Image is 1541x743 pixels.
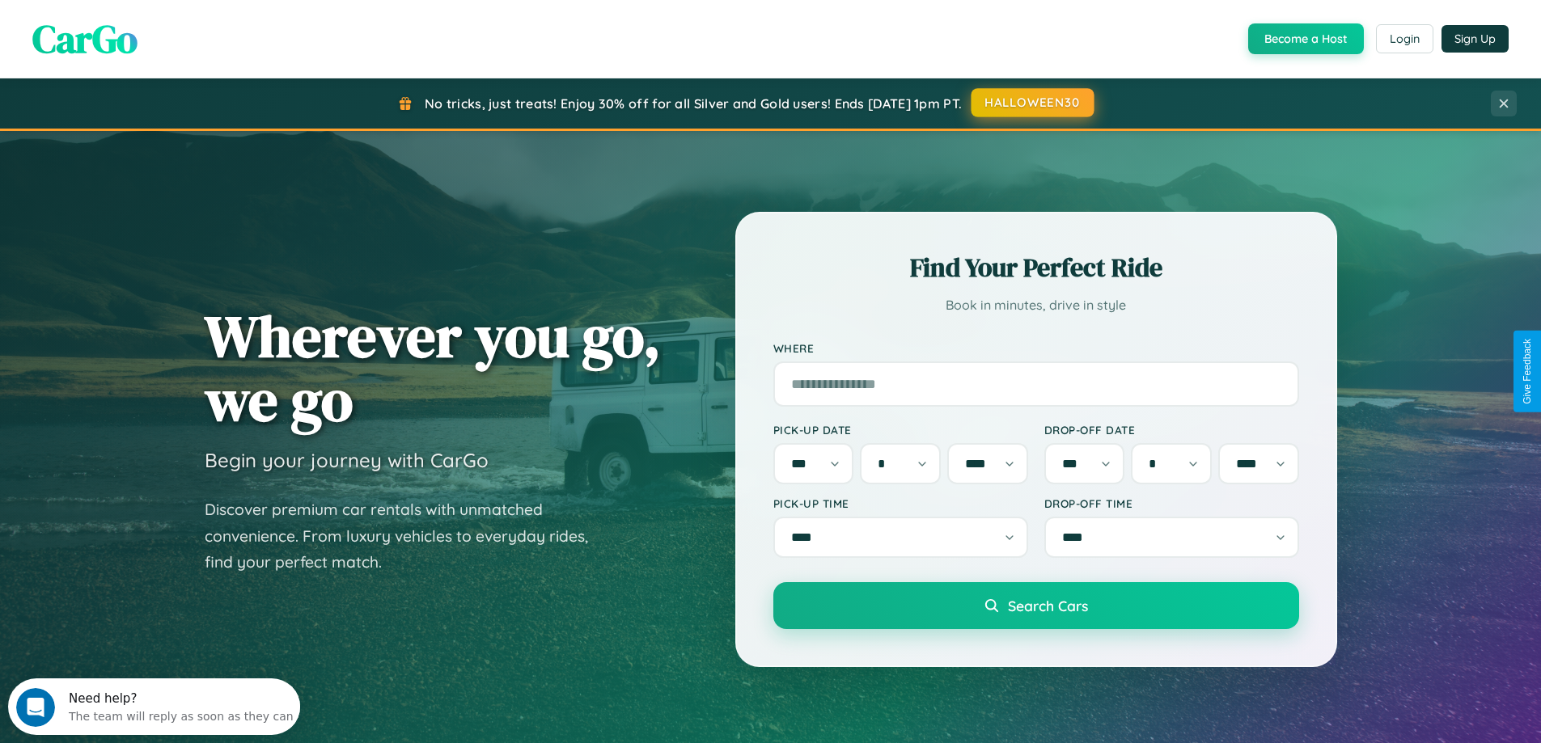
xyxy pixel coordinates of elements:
[6,6,301,51] div: Open Intercom Messenger
[8,678,300,735] iframe: Intercom live chat discovery launcher
[972,88,1094,117] button: HALLOWEEN30
[425,95,962,112] span: No tricks, just treats! Enjoy 30% off for all Silver and Gold users! Ends [DATE] 1pm PT.
[773,293,1299,317] p: Book in minutes, drive in style
[1248,23,1364,54] button: Become a Host
[61,14,286,27] div: Need help?
[205,448,489,472] h3: Begin your journey with CarGo
[205,496,609,576] p: Discover premium car rentals with unmatched convenience. From luxury vehicles to everyday rides, ...
[1442,25,1509,53] button: Sign Up
[1522,339,1533,404] div: Give Feedback
[1376,24,1433,53] button: Login
[773,496,1028,510] label: Pick-up Time
[773,341,1299,355] label: Where
[773,250,1299,285] h2: Find Your Perfect Ride
[32,12,138,65] span: CarGo
[61,27,286,44] div: The team will reply as soon as they can
[1008,597,1088,614] span: Search Cars
[16,688,55,727] iframe: Intercom live chat
[205,304,661,432] h1: Wherever you go, we go
[1044,423,1299,437] label: Drop-off Date
[773,582,1299,629] button: Search Cars
[773,423,1028,437] label: Pick-up Date
[1044,496,1299,510] label: Drop-off Time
